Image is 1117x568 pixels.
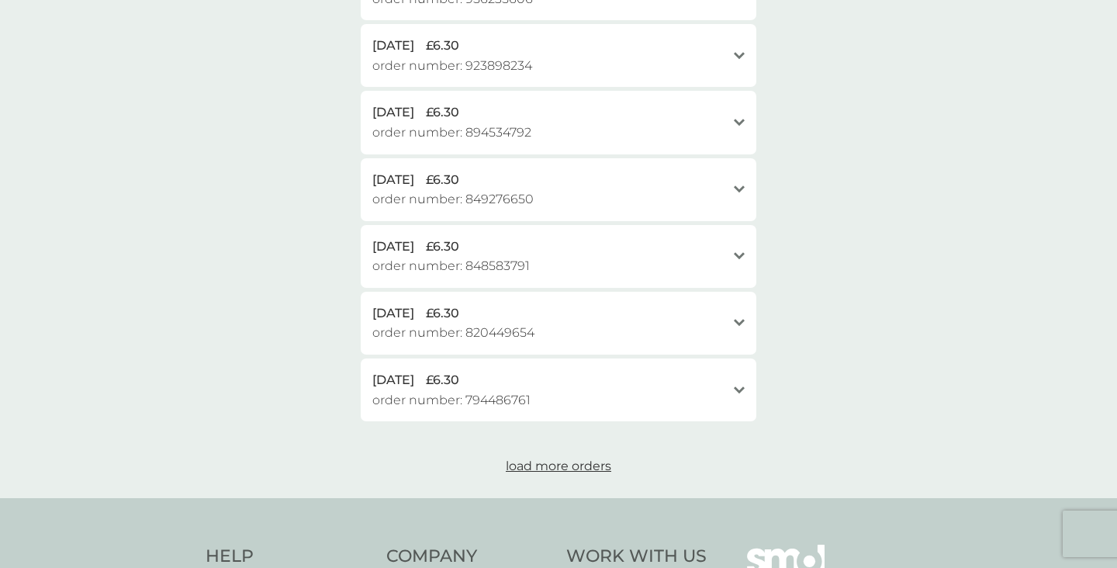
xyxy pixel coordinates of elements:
span: order number: 894534792 [372,123,531,143]
span: [DATE] [372,237,414,257]
span: £6.30 [426,303,459,324]
span: order number: 849276650 [372,189,534,210]
span: [DATE] [372,102,414,123]
span: £6.30 [426,237,459,257]
span: [DATE] [372,370,414,390]
span: order number: 820449654 [372,323,534,343]
span: [DATE] [372,303,414,324]
span: [DATE] [372,36,414,56]
span: £6.30 [426,102,459,123]
span: order number: 848583791 [372,256,530,276]
span: order number: 794486761 [372,390,531,410]
span: £6.30 [426,370,459,390]
span: £6.30 [426,170,459,190]
span: £6.30 [426,36,459,56]
span: order number: 923898234 [372,56,532,76]
span: load more orders [506,459,611,473]
button: load more orders [442,456,675,476]
span: [DATE] [372,170,414,190]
